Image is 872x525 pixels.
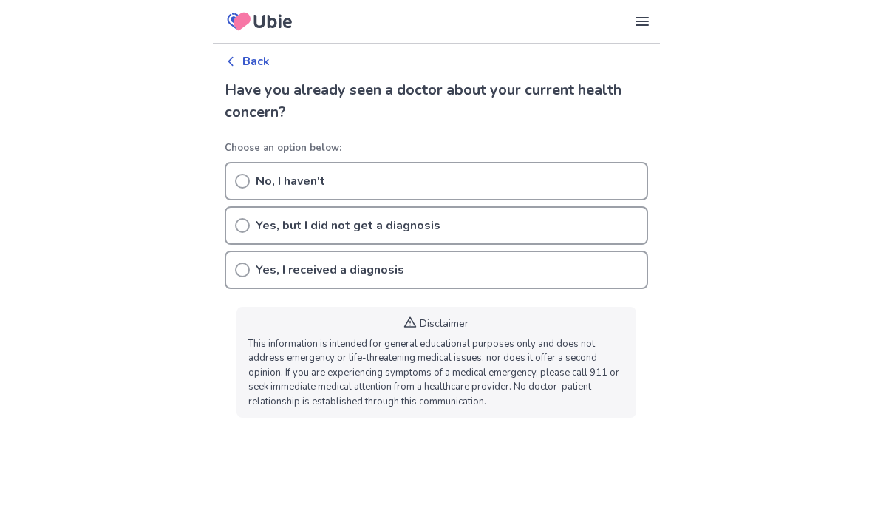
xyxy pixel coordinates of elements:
[248,338,624,410] p: This information is intended for general educational purposes only and does not address emergency...
[256,173,325,191] p: No, I haven't
[225,80,648,124] h2: Have you already seen a doctor about your current health concern?
[242,53,270,71] p: Back
[256,262,404,280] p: Yes, I received a diagnosis
[225,142,648,157] p: Choose an option below:
[420,316,469,332] p: Disclaimer
[256,217,440,235] p: Yes, but I did not get a diagnosis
